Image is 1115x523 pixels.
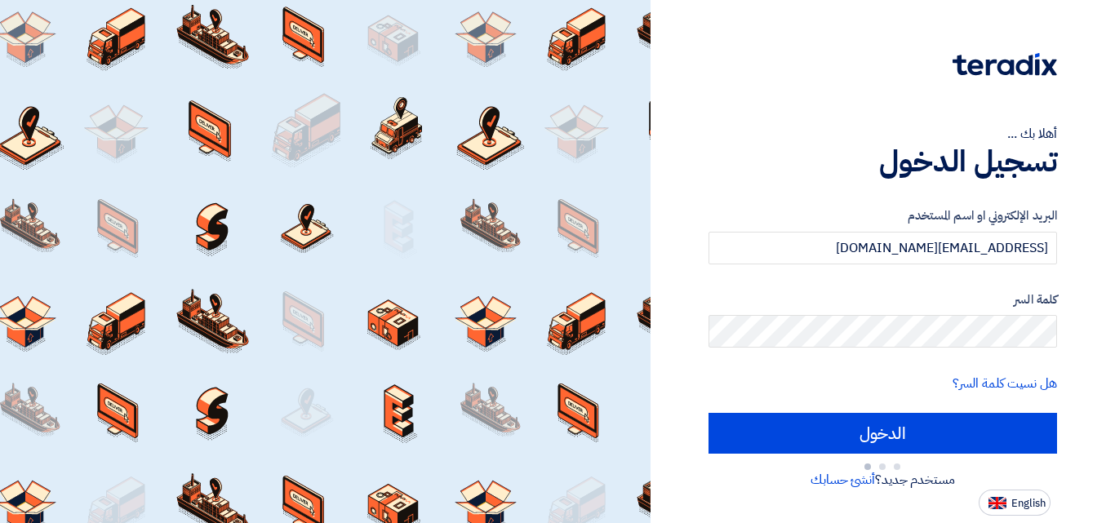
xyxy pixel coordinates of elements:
input: أدخل بريد العمل الإلكتروني او اسم المستخدم الخاص بك ... [709,232,1057,264]
h1: تسجيل الدخول [709,144,1057,180]
input: الدخول [709,413,1057,454]
div: أهلا بك ... [709,124,1057,144]
a: هل نسيت كلمة السر؟ [953,374,1057,393]
button: English [979,490,1051,516]
img: en-US.png [988,497,1006,509]
span: English [1011,498,1046,509]
label: البريد الإلكتروني او اسم المستخدم [709,206,1057,225]
label: كلمة السر [709,290,1057,309]
div: مستخدم جديد؟ [709,470,1057,490]
img: Teradix logo [953,53,1057,76]
a: أنشئ حسابك [811,470,875,490]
